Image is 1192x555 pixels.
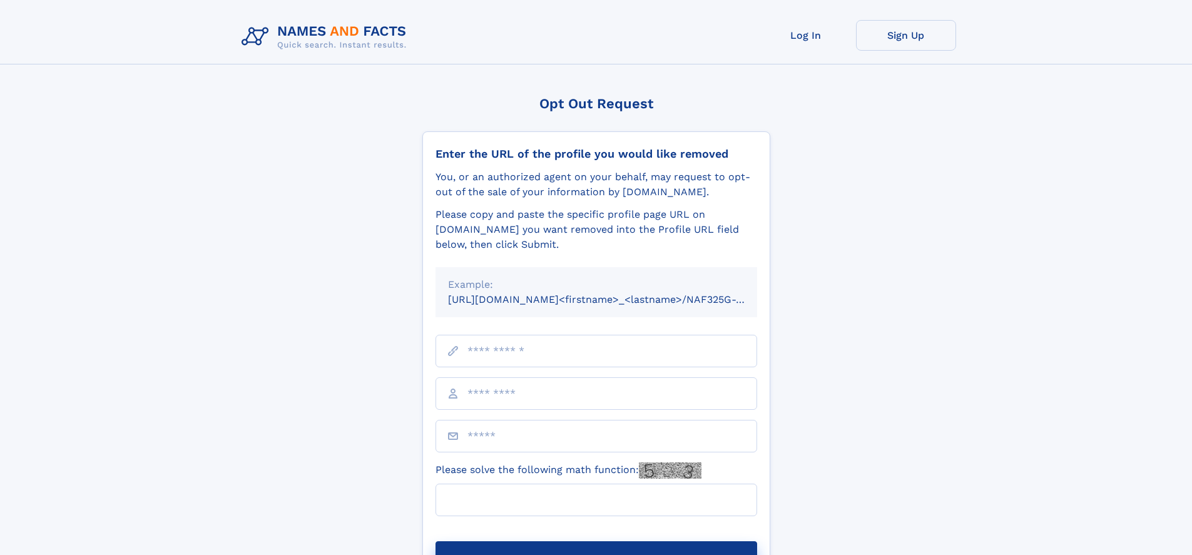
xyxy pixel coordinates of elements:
[436,207,757,252] div: Please copy and paste the specific profile page URL on [DOMAIN_NAME] you want removed into the Pr...
[856,20,956,51] a: Sign Up
[448,277,745,292] div: Example:
[436,462,701,479] label: Please solve the following math function:
[756,20,856,51] a: Log In
[237,20,417,54] img: Logo Names and Facts
[436,170,757,200] div: You, or an authorized agent on your behalf, may request to opt-out of the sale of your informatio...
[448,293,781,305] small: [URL][DOMAIN_NAME]<firstname>_<lastname>/NAF325G-xxxxxxxx
[422,96,770,111] div: Opt Out Request
[436,147,757,161] div: Enter the URL of the profile you would like removed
